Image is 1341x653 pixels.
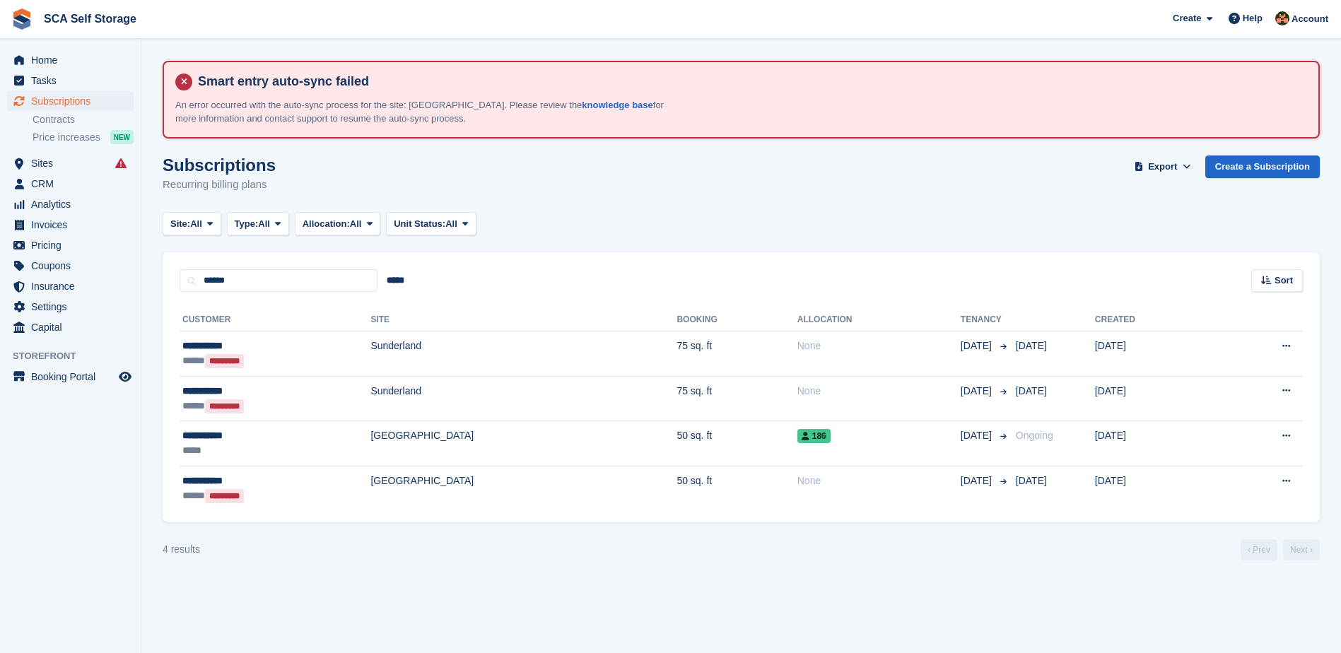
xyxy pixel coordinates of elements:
a: menu [7,235,134,255]
th: Created [1095,309,1215,331]
span: Settings [31,297,116,317]
a: Next [1283,539,1320,560]
td: [GEOGRAPHIC_DATA] [370,421,677,466]
span: Invoices [31,215,116,235]
span: Home [31,50,116,70]
span: Tasks [31,71,116,90]
span: CRM [31,174,116,194]
button: Export [1132,155,1194,179]
td: 75 sq. ft [677,376,797,421]
span: Analytics [31,194,116,214]
span: All [445,217,457,231]
button: Type: All [227,212,289,235]
td: 50 sq. ft [677,466,797,510]
a: menu [7,153,134,173]
a: Previous [1241,539,1277,560]
div: NEW [110,130,134,144]
span: [DATE] [1016,385,1047,396]
td: [DATE] [1095,466,1215,510]
h1: Subscriptions [163,155,276,175]
span: [DATE] [961,339,995,353]
button: Unit Status: All [386,212,476,235]
th: Customer [180,309,370,331]
p: Recurring billing plans [163,177,276,193]
td: [DATE] [1095,331,1215,377]
a: SCA Self Storage [38,7,142,30]
span: Price increases [33,131,100,144]
span: [DATE] [1016,475,1047,486]
span: Help [1243,11,1263,25]
span: [DATE] [961,384,995,399]
div: None [797,473,961,488]
nav: Page [1238,539,1323,560]
td: 75 sq. ft [677,331,797,377]
span: Booking Portal [31,367,116,387]
span: Sites [31,153,116,173]
a: Preview store [117,368,134,385]
th: Booking [677,309,797,331]
span: Ongoing [1016,430,1053,441]
a: knowledge base [582,100,652,110]
i: Smart entry sync failures have occurred [115,158,127,169]
td: [GEOGRAPHIC_DATA] [370,466,677,510]
span: Site: [170,217,190,231]
span: Capital [31,317,116,337]
td: Sunderland [370,331,677,377]
a: menu [7,297,134,317]
span: Create [1173,11,1201,25]
button: Site: All [163,212,221,235]
span: All [258,217,270,231]
span: [DATE] [1016,340,1047,351]
span: 186 [797,429,831,443]
a: Create a Subscription [1205,155,1320,179]
td: [DATE] [1095,421,1215,466]
span: Pricing [31,235,116,255]
a: menu [7,317,134,337]
span: Allocation: [303,217,350,231]
td: 50 sq. ft [677,421,797,466]
a: menu [7,256,134,276]
td: Sunderland [370,376,677,421]
a: Contracts [33,113,134,127]
h4: Smart entry auto-sync failed [192,73,1307,90]
th: Allocation [797,309,961,331]
a: menu [7,367,134,387]
a: menu [7,174,134,194]
a: menu [7,194,134,214]
img: stora-icon-8386f47178a22dfd0bd8f6a31ec36ba5ce8667c1dd55bd0f319d3a0aa187defe.svg [11,8,33,30]
span: Unit Status: [394,217,445,231]
span: All [350,217,362,231]
div: 4 results [163,542,200,557]
span: Sort [1275,273,1293,288]
span: [DATE] [961,473,995,488]
a: menu [7,276,134,296]
span: All [190,217,202,231]
span: Storefront [13,349,141,363]
img: Sarah Race [1275,11,1289,25]
a: menu [7,50,134,70]
td: [DATE] [1095,376,1215,421]
p: An error occurred with the auto-sync process for the site: [GEOGRAPHIC_DATA]. Please review the f... [175,98,670,126]
div: None [797,384,961,399]
th: Tenancy [961,309,1010,331]
span: Type: [235,217,259,231]
button: Allocation: All [295,212,381,235]
span: Insurance [31,276,116,296]
span: Subscriptions [31,91,116,111]
a: menu [7,71,134,90]
div: None [797,339,961,353]
span: Account [1292,12,1328,26]
a: menu [7,91,134,111]
a: menu [7,215,134,235]
th: Site [370,309,677,331]
span: Export [1148,160,1177,174]
span: [DATE] [961,428,995,443]
a: Price increases NEW [33,129,134,145]
span: Coupons [31,256,116,276]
